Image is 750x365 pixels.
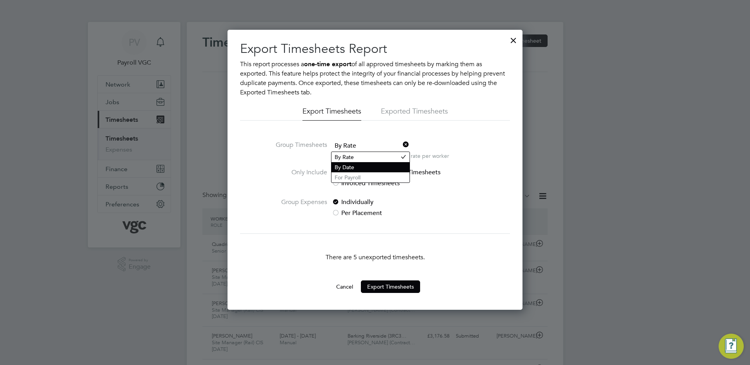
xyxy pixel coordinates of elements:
li: By Rate [331,152,410,162]
label: Group Timesheets [268,140,327,158]
b: one-time export [304,60,351,68]
li: For Payroll [331,172,410,182]
label: Group Expenses [268,197,327,218]
label: Invoiced Timesheets [332,179,463,188]
label: Per Placement [332,208,463,218]
label: Individually [332,197,463,207]
button: Cancel [330,280,359,293]
li: By Date [331,162,410,172]
li: Export Timesheets [302,107,361,121]
button: Engage Resource Center [719,334,744,359]
p: This report processes a of all approved timesheets by marking them as exported. This feature help... [240,60,510,97]
label: Only Include [268,168,327,188]
button: Export Timesheets [361,280,420,293]
span: By Rate [332,140,409,152]
h2: Export Timesheets Report [240,41,510,57]
p: There are 5 unexported timesheets. [240,253,510,262]
li: Exported Timesheets [381,107,448,121]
